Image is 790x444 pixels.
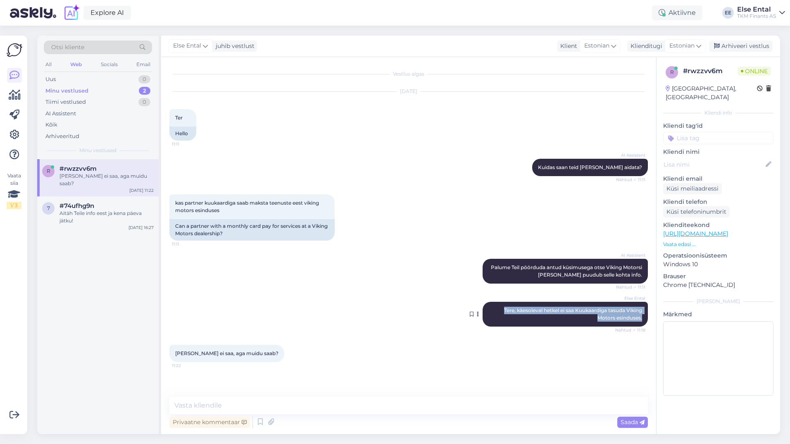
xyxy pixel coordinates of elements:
div: [PERSON_NAME] ei saa, aga muidu saab? [59,172,154,187]
div: Privaatne kommentaar [169,417,250,428]
span: Else Ental [173,41,201,50]
span: 11:11 [172,141,203,147]
div: 0 [138,75,150,84]
span: 7 [47,205,50,211]
div: Else Ental [737,6,776,13]
span: 11:22 [172,363,203,369]
span: r [670,69,674,75]
div: [DATE] [169,88,648,95]
div: Küsi telefoninumbrit [663,206,730,217]
div: Aitäh Teile info eest ja kena päeva jätku! [59,210,154,224]
div: Arhiveeritud [45,132,79,141]
span: kas partner kuukaardiga saab maksta teenuste eest viking motors esinduses [175,200,320,213]
div: Tiimi vestlused [45,98,86,106]
span: 11:11 [172,241,203,247]
span: Nähtud ✓ 11:11 [614,284,645,290]
div: [GEOGRAPHIC_DATA], [GEOGRAPHIC_DATA] [666,84,757,102]
div: Kõik [45,121,57,129]
span: Else Ental [614,295,645,301]
div: Socials [99,59,119,70]
div: Can a partner with a monthly card pay for services at a Viking Motors dealership? [169,219,335,241]
div: Web [69,59,83,70]
div: Minu vestlused [45,87,88,95]
div: Hello [169,127,196,141]
div: Aktiivne [652,5,702,20]
span: AI Assistent [614,152,645,158]
div: Kliendi info [663,109,773,117]
p: Chrome [TECHNICAL_ID] [663,281,773,289]
p: Kliendi telefon [663,198,773,206]
div: EE [722,7,734,19]
span: Tere, käesoleval hetkel ei saa Kuukaardiga tasuda Viking Motors esinduses. [504,307,643,321]
span: #rwzzvv6m [59,165,97,172]
a: [URL][DOMAIN_NAME] [663,230,728,237]
span: Kuidas saan teid [PERSON_NAME] aidata? [538,164,642,170]
div: juhib vestlust [212,42,255,50]
p: Kliendi email [663,174,773,183]
span: Palume Teil pöörduda antud küsimusega otse Viking Motorsi [PERSON_NAME] puudub selle kohta info. [491,264,643,278]
a: Else EntalTKM Finants AS [737,6,785,19]
div: 2 [139,87,150,95]
p: Operatsioonisüsteem [663,251,773,260]
span: Estonian [669,41,695,50]
p: Kliendi tag'id [663,122,773,130]
span: AI Assistent [614,252,645,258]
img: Askly Logo [7,42,22,58]
span: Ter [175,115,183,121]
p: Vaata edasi ... [663,241,773,248]
span: #74ufhg9n [59,202,94,210]
img: explore-ai [63,4,80,21]
div: # rwzzvv6m [683,66,738,76]
div: Email [135,59,152,70]
div: AI Assistent [45,110,76,118]
span: Online [738,67,771,76]
div: Vestlus algas [169,70,648,78]
div: Uus [45,75,56,84]
div: Vaata siia [7,172,21,209]
div: [PERSON_NAME] [663,298,773,305]
p: Märkmed [663,310,773,319]
span: Nähtud ✓ 11:11 [614,177,645,183]
span: Nähtud ✓ 11:18 [614,327,645,333]
p: Windows 10 [663,260,773,269]
div: [DATE] 16:27 [128,224,154,231]
span: Saada [621,418,645,426]
div: 1 / 3 [7,202,21,209]
div: All [44,59,53,70]
span: [PERSON_NAME] ei saa, aga muidu saab? [175,350,278,356]
p: Brauser [663,272,773,281]
input: Lisa nimi [664,160,764,169]
input: Lisa tag [663,132,773,144]
div: Küsi meiliaadressi [663,183,722,194]
span: Otsi kliente [51,43,84,52]
div: TKM Finants AS [737,13,776,19]
div: Klient [557,42,577,50]
p: Kliendi nimi [663,148,773,156]
div: Klienditugi [627,42,662,50]
p: Klienditeekond [663,221,773,229]
a: Explore AI [83,6,131,20]
span: r [47,168,50,174]
div: Arhiveeri vestlus [709,41,773,52]
span: Minu vestlused [79,147,117,154]
div: [DATE] 11:22 [129,187,154,193]
span: Estonian [584,41,609,50]
div: 0 [138,98,150,106]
